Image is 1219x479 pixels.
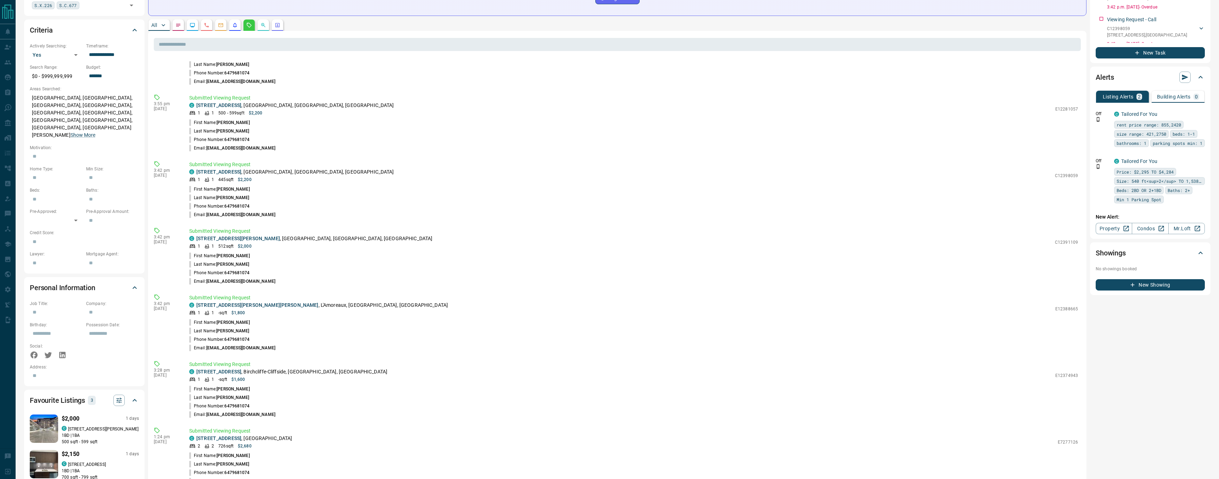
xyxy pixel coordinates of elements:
span: S.C.677 [59,2,77,9]
p: - sqft [218,310,227,316]
span: [EMAIL_ADDRESS][DOMAIN_NAME] [206,146,275,151]
p: Submitted Viewing Request [189,161,1078,168]
p: Off [1096,111,1110,117]
div: condos.ca [189,303,194,308]
span: [EMAIL_ADDRESS][DOMAIN_NAME] [206,79,275,84]
span: [PERSON_NAME] [217,387,249,391]
p: Home Type: [30,166,83,172]
p: 1 [198,376,200,383]
p: 2 [198,443,200,449]
svg: Opportunities [260,22,266,28]
div: Alerts [1096,69,1205,86]
p: Budget: [86,64,139,71]
p: 726 sqft [218,443,234,449]
svg: Lead Browsing Activity [190,22,195,28]
a: [STREET_ADDRESS][PERSON_NAME][PERSON_NAME] [196,302,319,308]
p: , L'Amoreaux, [GEOGRAPHIC_DATA], [GEOGRAPHIC_DATA] [196,302,448,309]
p: , [GEOGRAPHIC_DATA], [GEOGRAPHIC_DATA], [GEOGRAPHIC_DATA] [196,235,432,242]
p: First Name: [189,253,250,259]
p: $1,800 [231,310,245,316]
p: Email: [189,278,275,284]
p: 3 [90,396,94,404]
p: Last Name: [189,61,249,68]
p: 1 [198,110,200,116]
p: 500 - 599 sqft [218,110,244,116]
span: [EMAIL_ADDRESS][DOMAIN_NAME] [206,345,275,350]
div: condos.ca [62,426,67,431]
span: beds: 1-1 [1173,130,1195,137]
p: 1 [212,243,214,249]
p: 1 [198,176,200,183]
p: 1 BD | 1 BA [62,432,139,439]
p: 3:42 pm [154,235,179,239]
p: , [GEOGRAPHIC_DATA] [196,435,292,442]
p: Submitted Viewing Request [189,361,1078,368]
span: size range: 421,2750 [1117,130,1166,137]
p: Email: [189,411,275,418]
div: condos.ca [189,369,194,374]
div: condos.ca [189,169,194,174]
p: [GEOGRAPHIC_DATA], [GEOGRAPHIC_DATA], [GEOGRAPHIC_DATA], [GEOGRAPHIC_DATA], [GEOGRAPHIC_DATA], [G... [30,92,139,141]
div: Favourite Listings3 [30,392,139,409]
p: Mortgage Agent: [86,251,139,257]
p: Email: [189,212,275,218]
p: Last Name: [189,195,249,201]
button: Show More [71,131,95,139]
p: No showings booked [1096,266,1205,272]
p: 3:42 p.m. [DATE] - Overdue [1107,4,1205,10]
p: First Name: [189,386,250,392]
span: [PERSON_NAME] [216,328,249,333]
span: 6479681074 [224,270,249,275]
p: Phone Number: [189,270,250,276]
p: Possession Date: [86,322,139,328]
span: 6479681074 [224,204,249,209]
span: [PERSON_NAME] [216,395,249,400]
div: Showings [1096,244,1205,261]
p: Birthday: [30,322,83,328]
span: [PERSON_NAME] [217,187,249,192]
p: First Name: [189,119,250,126]
p: 1 [212,110,214,116]
a: Mr.Loft [1168,223,1205,234]
span: [PERSON_NAME] [216,262,249,267]
svg: Agent Actions [275,22,280,28]
a: [STREET_ADDRESS][PERSON_NAME] [196,236,280,241]
p: All [151,23,157,28]
span: 6479681074 [224,71,249,75]
a: [STREET_ADDRESS] [196,435,241,441]
a: Property [1096,223,1132,234]
p: Pre-Approved: [30,208,83,215]
p: , [GEOGRAPHIC_DATA], [GEOGRAPHIC_DATA], [GEOGRAPHIC_DATA] [196,168,394,176]
span: S.X.226 [34,2,52,9]
p: $2,200 [249,110,263,116]
div: condos.ca [1114,159,1119,164]
p: 2 [1138,94,1141,99]
p: C12398059 [1107,26,1187,32]
a: Tailored For You [1121,158,1157,164]
p: Email: [189,78,275,85]
p: 1:24 pm [154,434,179,439]
p: Last Name: [189,328,249,334]
p: 1 [212,310,214,316]
h2: Favourite Listings [30,395,85,406]
p: $2,000 [62,415,79,423]
svg: Listing Alerts [232,22,238,28]
p: Address: [30,364,139,370]
h2: Criteria [30,24,53,36]
svg: Emails [218,22,224,28]
svg: Push Notification Only [1096,117,1101,122]
p: New Alert: [1096,213,1205,221]
p: Actively Searching: [30,43,83,49]
p: E12388665 [1055,306,1078,312]
span: [PERSON_NAME] [216,62,249,67]
p: C12398059 [1055,173,1078,179]
p: Phone Number: [189,203,250,209]
span: [PERSON_NAME] [216,129,249,134]
a: Condos [1132,223,1168,234]
div: condos.ca [189,103,194,108]
a: Favourited listing$2,0001 dayscondos.ca[STREET_ADDRESS][PERSON_NAME]1BD |1BA500 sqft - 599 sqft [30,413,139,445]
h2: Alerts [1096,72,1114,83]
p: [STREET_ADDRESS][PERSON_NAME] [68,426,139,432]
p: 3:42 pm [154,168,179,173]
button: New Task [1096,47,1205,58]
